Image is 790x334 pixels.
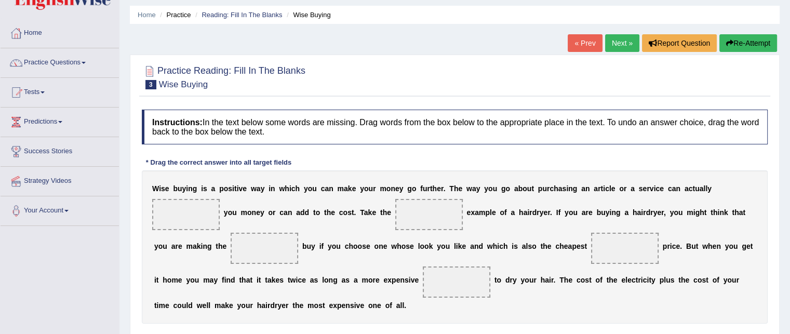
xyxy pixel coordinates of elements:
b: y [437,242,441,250]
h4: In the text below some words are missing. Drag words from the box below to the appropriate place ... [142,110,768,144]
b: e [660,184,664,193]
b: l [490,208,492,217]
b: h [713,208,718,217]
b: o [500,208,504,217]
b: k [429,242,433,250]
b: a [211,184,216,193]
b: t [430,184,433,193]
b: n [271,184,275,193]
b: h [433,184,437,193]
b: l [418,242,420,250]
b: a [685,184,689,193]
b: e [437,184,441,193]
b: s [406,242,410,250]
b: n [329,184,333,193]
b: p [219,184,224,193]
b: t [324,208,327,217]
b: u [542,184,547,193]
b: n [585,184,590,193]
b: e [352,184,356,193]
b: u [573,208,578,217]
b: t [352,208,354,217]
b: h [493,242,498,250]
b: w [279,184,285,193]
b: h [454,184,459,193]
b: i [201,184,203,193]
b: h [285,184,289,193]
b: o [316,208,320,217]
b: a [296,208,300,217]
b: i [289,184,291,193]
b: f [321,242,324,250]
b: c [668,184,672,193]
b: t [692,184,695,193]
b: h [397,242,401,250]
b: k [197,242,201,250]
b: l [609,184,611,193]
small: Wise Buying [159,79,208,89]
b: e [462,242,466,250]
b: e [243,184,247,193]
b: a [624,208,628,217]
b: a [325,184,329,193]
b: l [703,184,705,193]
b: n [474,242,479,250]
b: o [619,184,624,193]
b: u [446,242,450,250]
a: Reading: Fill In The Blanks [202,11,282,19]
b: c [605,184,609,193]
b: r [441,184,444,193]
b: r [647,184,649,193]
b: y [182,184,186,193]
b: g [501,184,506,193]
b: y [565,208,569,217]
b: i [603,184,605,193]
b: r [547,184,550,193]
li: Wise Buying [284,10,330,20]
b: u [493,184,498,193]
b: a [739,208,743,217]
b: i [232,184,234,193]
b: a [637,208,641,217]
b: a [171,242,176,250]
b: r [175,242,178,250]
b: g [573,184,578,193]
b: o [343,208,348,217]
b: u [368,184,373,193]
b: h [633,208,637,217]
b: h [554,184,558,193]
b: a [700,184,704,193]
b: r [661,208,664,217]
b: g [695,208,700,217]
b: m [186,242,192,250]
span: Drop target [152,199,220,230]
b: i [319,242,322,250]
b: o [488,184,493,193]
b: k [458,242,462,250]
b: n [203,242,207,250]
b: u [163,242,167,250]
b: m [338,184,344,193]
b: r [598,184,600,193]
b: h [543,242,547,250]
b: p [538,184,543,193]
b: t [234,184,237,193]
b: h [519,208,524,217]
b: u [423,184,427,193]
b: o [424,242,429,250]
b: y [670,208,674,217]
b: i [654,184,656,193]
b: c [345,242,349,250]
b: w [251,184,257,193]
b: v [650,184,654,193]
b: c [279,208,284,217]
b: c [339,208,343,217]
b: f [558,208,561,217]
b: h [700,208,704,217]
b: g [207,242,212,250]
b: m [687,208,693,217]
b: o [228,208,233,217]
b: t [704,208,707,217]
b: d [646,208,651,217]
b: c [499,242,503,250]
